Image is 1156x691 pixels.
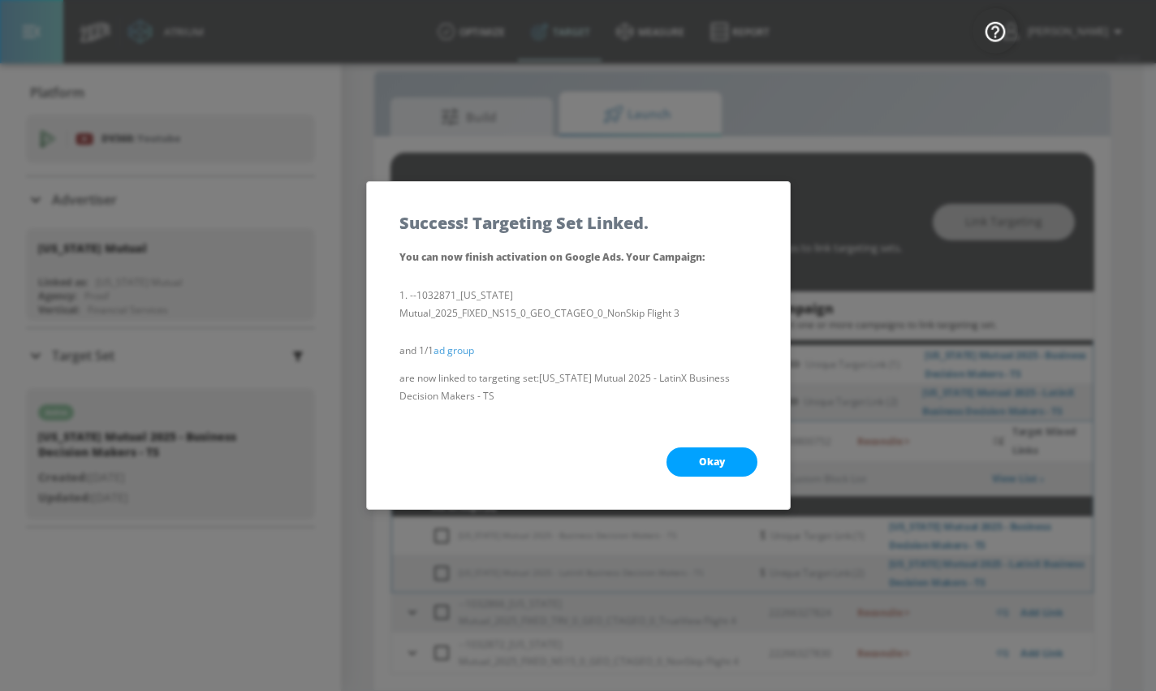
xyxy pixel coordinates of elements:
[399,287,757,322] li: --1032871_[US_STATE] Mutual_2025_FIXED_NS15_0_GEO_CTAGEO_0_NonSkip Flight 3
[399,369,757,405] p: are now linked to targeting set: [US_STATE] Mutual 2025 - LatinX Business Decision Makers - TS
[666,447,757,477] button: Okay
[973,8,1018,54] button: Open Resource Center
[399,248,757,267] p: You can now finish activation on Google Ads. Your Campaign :
[433,343,474,357] a: ad group
[399,342,757,360] p: and 1/1
[699,456,725,469] span: Okay
[399,214,649,231] h5: Success! Targeting Set Linked.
